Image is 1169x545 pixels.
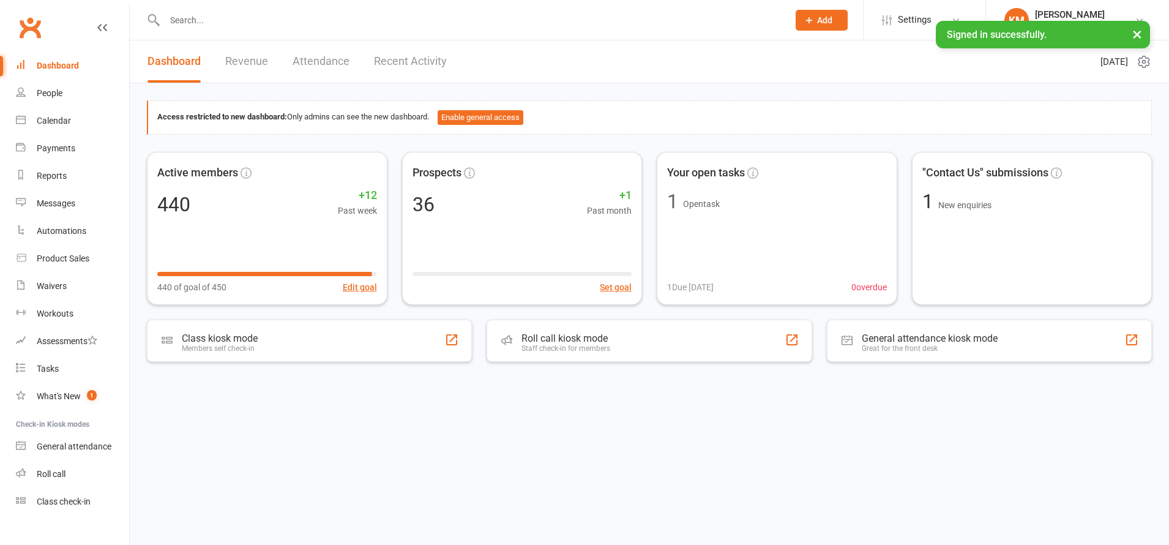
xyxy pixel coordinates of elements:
span: +12 [338,187,377,205]
a: Assessments [16,328,129,355]
span: Add [817,15,832,25]
span: Signed in successfully. [947,29,1047,40]
a: Tasks [16,355,129,383]
div: Messages [37,198,75,208]
div: Calendar [37,116,71,126]
span: 1 [922,190,938,213]
span: Settings [898,6,932,34]
a: Revenue [225,40,268,83]
a: Attendance [293,40,349,83]
button: × [1126,21,1148,47]
a: Calendar [16,107,129,135]
span: Prospects [413,164,461,182]
div: Assessments [37,336,97,346]
a: Dashboard [16,52,129,80]
div: Roll call kiosk mode [521,333,610,344]
a: Roll call [16,460,129,488]
div: 440 [157,195,190,214]
a: General attendance kiosk mode [16,433,129,460]
div: Dashboard [37,61,79,70]
div: Tasks [37,364,59,374]
div: Class kiosk mode [182,333,258,344]
span: Past week [338,204,377,217]
div: Reports [37,171,67,181]
span: 440 of goal of 450 [157,280,226,294]
a: Automations [16,217,129,245]
div: Only admins can see the new dashboard. [157,110,1142,125]
div: Waivers [37,281,67,291]
span: New enquiries [938,200,992,210]
span: Your open tasks [667,164,745,182]
span: +1 [587,187,632,205]
div: What's New [37,391,81,401]
span: [DATE] [1100,55,1128,69]
span: 1 Due [DATE] [667,280,714,294]
span: 1 [87,390,97,400]
a: What's New1 [16,383,129,410]
div: General attendance [37,442,111,451]
span: "Contact Us" submissions [922,164,1048,182]
div: General attendance kiosk mode [862,333,998,344]
button: Edit goal [343,280,377,294]
span: Open task [683,199,720,209]
a: Payments [16,135,129,162]
div: Roll call [37,469,65,479]
div: KM [1004,8,1029,32]
strong: Access restricted to new dashboard: [157,112,287,121]
div: Members self check-in [182,344,258,353]
div: Terang Fitness [1035,20,1105,31]
a: Workouts [16,300,129,328]
div: [PERSON_NAME] [1035,9,1105,20]
div: Automations [37,226,86,236]
div: Workouts [37,309,73,318]
a: Waivers [16,272,129,300]
a: Recent Activity [374,40,447,83]
button: Enable general access [438,110,523,125]
span: Past month [587,204,632,217]
a: People [16,80,129,107]
a: Clubworx [15,12,45,43]
button: Set goal [600,280,632,294]
div: People [37,88,62,98]
a: Messages [16,190,129,217]
div: Staff check-in for members [521,344,610,353]
div: Payments [37,143,75,153]
a: Reports [16,162,129,190]
div: 36 [413,195,435,214]
a: Product Sales [16,245,129,272]
div: Class check-in [37,497,91,506]
div: Product Sales [37,254,89,263]
span: Active members [157,164,238,182]
a: Class kiosk mode [16,488,129,516]
button: Add [796,10,848,31]
div: 1 [667,192,678,211]
a: Dashboard [148,40,201,83]
input: Search... [161,12,780,29]
div: Great for the front desk [862,344,998,353]
span: 0 overdue [851,280,887,294]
